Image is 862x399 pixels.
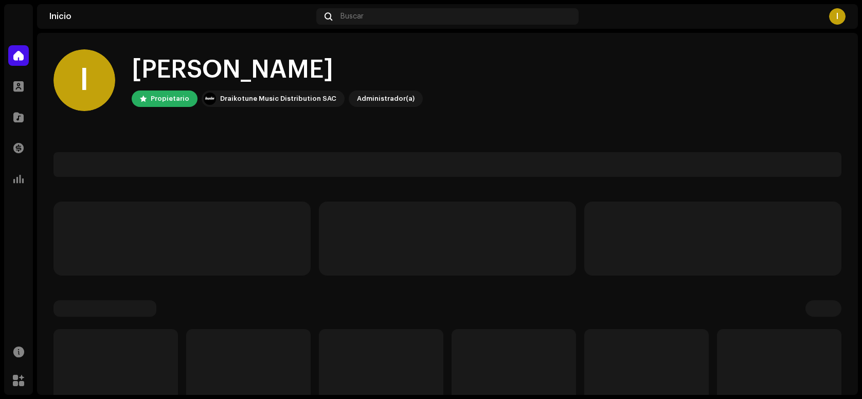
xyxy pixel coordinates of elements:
div: I [829,8,846,25]
div: I [53,49,115,111]
div: [PERSON_NAME] [132,53,423,86]
div: Draikotune Music Distribution SAC [220,93,336,105]
span: Buscar [340,12,364,21]
div: Inicio [49,12,312,21]
div: Propietario [151,93,189,105]
img: 10370c6a-d0e2-4592-b8a2-38f444b0ca44 [204,93,216,105]
div: Administrador(a) [357,93,415,105]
